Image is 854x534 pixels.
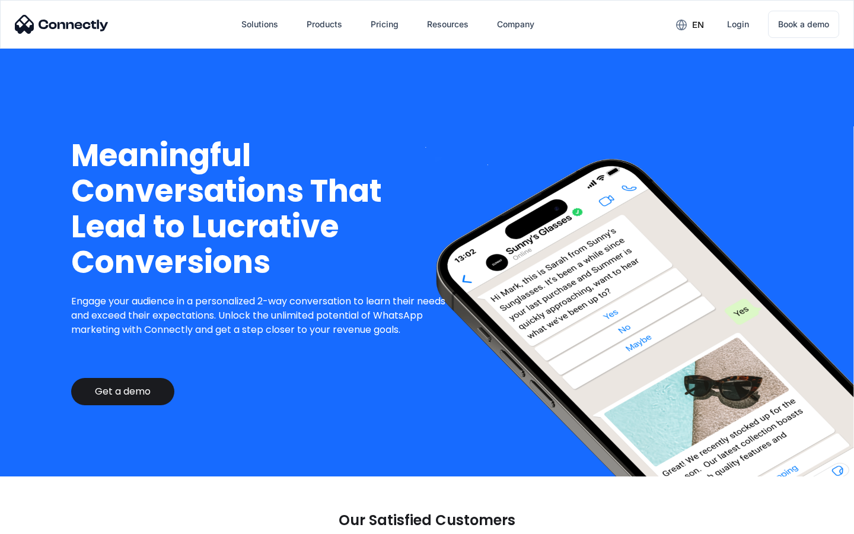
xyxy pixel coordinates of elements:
p: Our Satisfied Customers [339,512,515,529]
div: en [692,17,704,33]
div: Login [727,16,749,33]
div: Company [497,16,534,33]
div: Get a demo [95,386,151,398]
a: Get a demo [71,378,174,405]
aside: Language selected: English [12,513,71,530]
img: Connectly Logo [15,15,109,34]
div: Products [307,16,342,33]
a: Login [718,10,759,39]
div: Resources [427,16,469,33]
a: Book a demo [768,11,839,38]
ul: Language list [24,513,71,530]
div: Pricing [371,16,399,33]
a: Pricing [361,10,408,39]
div: Solutions [241,16,278,33]
h1: Meaningful Conversations That Lead to Lucrative Conversions [71,138,455,280]
p: Engage your audience in a personalized 2-way conversation to learn their needs and exceed their e... [71,294,455,337]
